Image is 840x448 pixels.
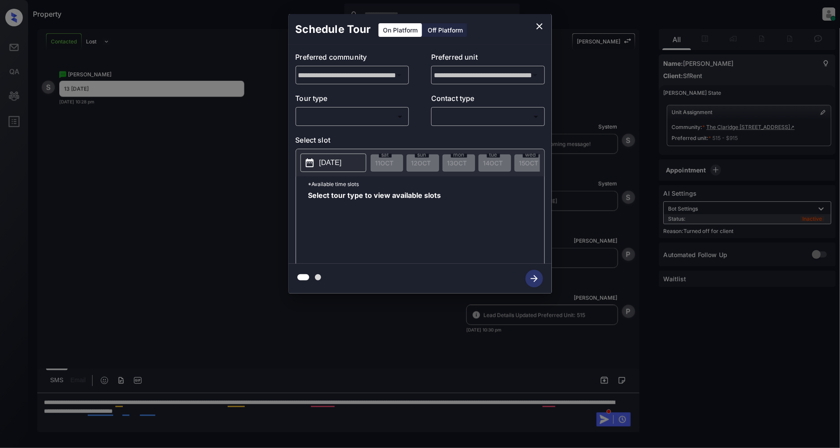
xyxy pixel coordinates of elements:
div: Off Platform [423,23,467,37]
span: Select tour type to view available slots [308,192,441,262]
p: Tour type [296,93,409,107]
p: Contact type [431,93,545,107]
p: Preferred community [296,52,409,66]
button: [DATE] [300,154,366,172]
div: On Platform [379,23,422,37]
p: *Available time slots [308,176,544,192]
button: close [531,18,548,35]
p: Select slot [296,135,545,149]
h2: Schedule Tour [289,14,378,45]
p: [DATE] [319,158,342,168]
p: Preferred unit [431,52,545,66]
